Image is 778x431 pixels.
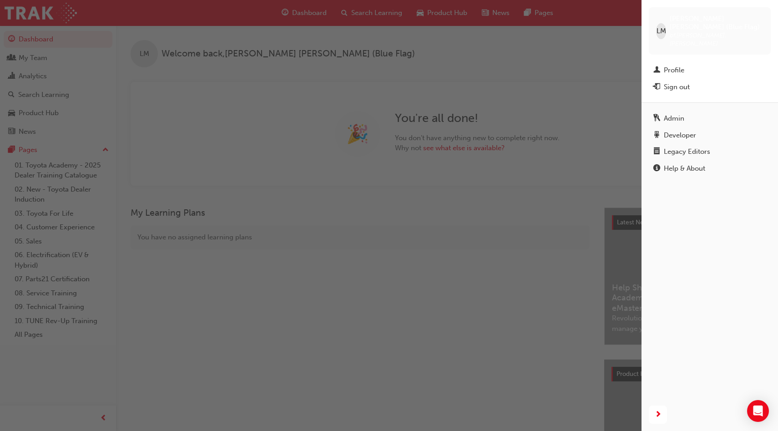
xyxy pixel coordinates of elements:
div: Sign out [664,82,690,92]
span: exit-icon [653,83,660,91]
div: Legacy Editors [664,147,710,157]
a: Legacy Editors [649,143,771,160]
span: notepad-icon [653,148,660,156]
div: Help & About [664,163,705,174]
div: Open Intercom Messenger [747,400,769,422]
a: Developer [649,127,771,144]
span: next-icon [655,409,662,421]
span: [PERSON_NAME] [PERSON_NAME] (Blue Flag) [670,15,763,31]
div: Developer [664,130,696,141]
span: bf.[PERSON_NAME].[PERSON_NAME] [670,31,726,47]
span: LM [657,26,666,36]
a: Help & About [649,160,771,177]
div: Profile [664,65,684,76]
span: man-icon [653,66,660,75]
div: Admin [664,113,684,124]
span: info-icon [653,165,660,173]
span: robot-icon [653,132,660,140]
a: Profile [649,62,771,79]
button: Sign out [649,79,771,96]
a: Admin [649,110,771,127]
span: keys-icon [653,115,660,123]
